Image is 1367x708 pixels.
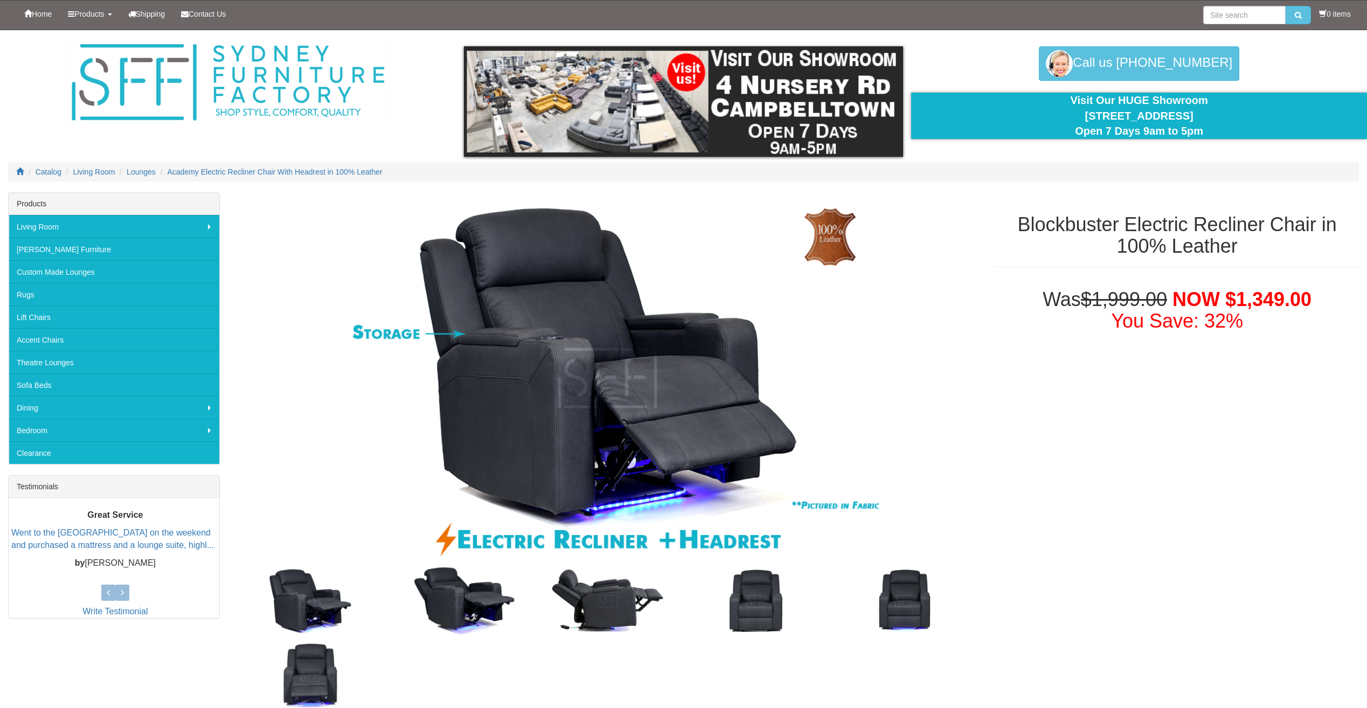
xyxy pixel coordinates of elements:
[9,283,219,306] a: Rugs
[11,557,219,570] p: [PERSON_NAME]
[75,558,85,567] b: by
[136,10,165,18] span: Shipping
[127,168,156,176] a: Lounges
[87,510,143,519] b: Great Service
[9,441,219,464] a: Clearance
[9,215,219,238] a: Living Room
[9,351,219,373] a: Theatre Lounges
[1319,9,1351,19] li: 0 items
[16,1,60,27] a: Home
[9,419,219,441] a: Bedroom
[32,10,52,18] span: Home
[9,260,219,283] a: Custom Made Lounges
[173,1,234,27] a: Contact Us
[9,373,219,396] a: Sofa Beds
[60,1,120,27] a: Products
[1172,288,1312,310] span: NOW $1,349.00
[919,93,1359,139] div: Visit Our HUGE Showroom [STREET_ADDRESS] Open 7 Days 9am to 5pm
[120,1,174,27] a: Shipping
[168,168,383,176] a: Academy Electric Recliner Chair With Headrest in 100% Leather
[9,193,219,215] div: Products
[1111,310,1243,332] font: You Save: 32%
[82,607,148,616] a: Write Testimonial
[73,168,115,176] a: Living Room
[11,528,214,550] a: Went to the [GEOGRAPHIC_DATA] on the weekend and purchased a mattress and a lounge suite, highl...
[9,306,219,328] a: Lift Chairs
[1203,6,1286,24] input: Site search
[9,238,219,260] a: [PERSON_NAME] Furniture
[66,41,390,124] img: Sydney Furniture Factory
[1081,288,1167,310] del: $1,999.00
[9,396,219,419] a: Dining
[995,214,1359,256] h1: Blockbuster Electric Recliner Chair in 100% Leather
[189,10,226,18] span: Contact Us
[464,46,904,157] img: showroom.gif
[995,289,1359,331] h1: Was
[36,168,61,176] a: Catalog
[9,328,219,351] a: Accent Chairs
[9,476,219,498] div: Testimonials
[74,10,104,18] span: Products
